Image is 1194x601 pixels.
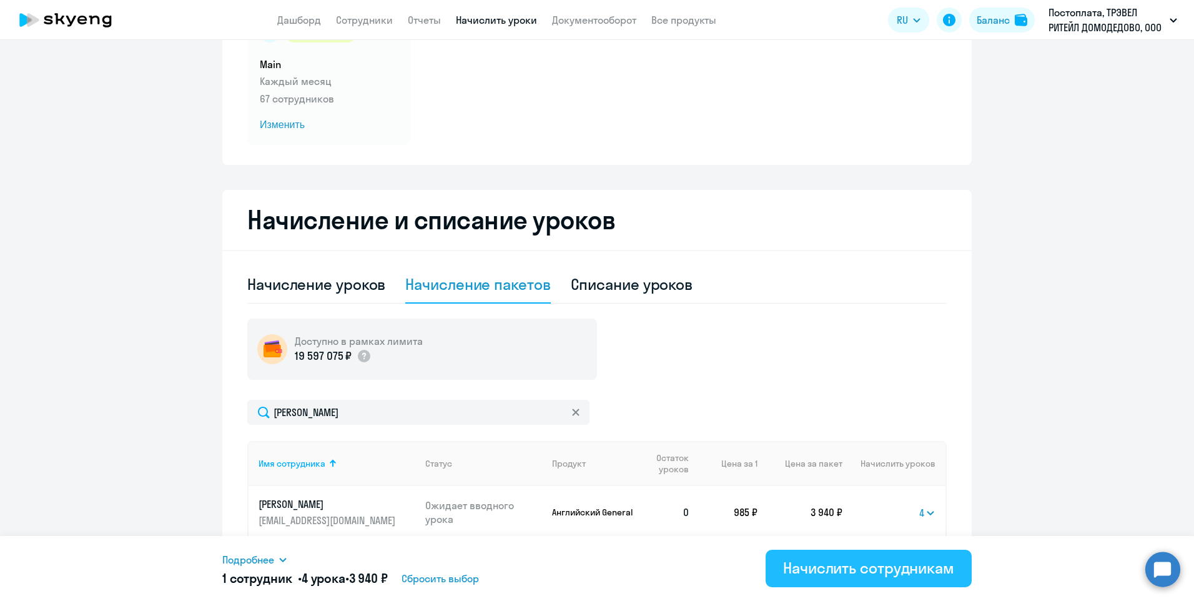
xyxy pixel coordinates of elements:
[969,7,1035,32] button: Балансbalance
[260,57,398,71] h5: Main
[700,441,757,486] th: Цена за 1
[259,458,415,469] div: Имя сотрудника
[408,14,441,26] a: Отчеты
[552,507,636,518] p: Английский General
[257,334,287,364] img: wallet-circle.png
[651,14,716,26] a: Все продукты
[552,458,636,469] div: Продукт
[783,558,954,578] div: Начислить сотрудникам
[552,14,636,26] a: Документооборот
[425,499,543,526] p: Ожидает вводного урока
[222,570,388,587] h5: 1 сотрудник • •
[259,497,398,511] p: [PERSON_NAME]
[636,486,700,539] td: 0
[260,91,398,106] p: 67 сотрудников
[402,571,479,586] span: Сбросить выбор
[247,274,385,294] div: Начисление уроков
[336,14,393,26] a: Сотрудники
[456,14,537,26] a: Начислить уроки
[425,458,543,469] div: Статус
[646,452,700,475] div: Остаток уроков
[260,74,398,89] p: Каждый месяц
[259,458,325,469] div: Имя сотрудника
[1042,5,1183,35] button: Постоплата, ТРЭВЕЛ РИТЕЙЛ ДОМОДЕДОВО, ООО
[247,400,590,425] input: Поиск по имени, email, продукту или статусу
[247,205,947,235] h2: Начисление и списание уроков
[897,12,908,27] span: RU
[757,486,842,539] td: 3 940 ₽
[302,570,345,586] span: 4 урока
[552,458,586,469] div: Продукт
[571,274,693,294] div: Списание уроков
[277,14,321,26] a: Дашборд
[757,441,842,486] th: Цена за пакет
[295,334,423,348] h5: Доступно в рамках лимита
[425,458,452,469] div: Статус
[1048,5,1165,35] p: Постоплата, ТРЭВЕЛ РИТЕЙЛ ДОМОДЕДОВО, ООО
[349,570,388,586] span: 3 940 ₽
[295,348,352,364] p: 19 597 075 ₽
[646,452,689,475] span: Остаток уроков
[1015,14,1027,26] img: balance
[260,117,398,132] span: Изменить
[766,550,972,587] button: Начислить сотрудникам
[700,486,757,539] td: 985 ₽
[842,441,945,486] th: Начислить уроков
[222,552,274,567] span: Подробнее
[259,497,415,527] a: [PERSON_NAME][EMAIL_ADDRESS][DOMAIN_NAME]
[888,7,929,32] button: RU
[259,514,398,527] p: [EMAIL_ADDRESS][DOMAIN_NAME]
[405,274,550,294] div: Начисление пакетов
[977,12,1010,27] div: Баланс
